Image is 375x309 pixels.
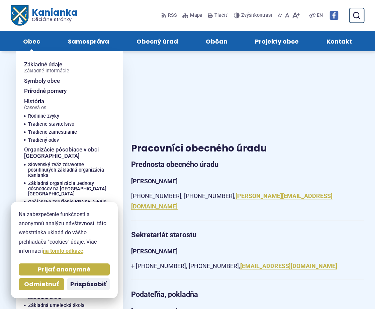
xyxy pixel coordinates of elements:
button: Prijať anonymné [19,263,110,275]
a: Tradičný odev [28,136,104,144]
button: Nastaviť pôvodnú veľkosť písma [284,8,291,22]
a: EN [315,11,324,19]
a: Prírodné pomery [24,86,107,96]
a: Obecný úrad [129,31,185,51]
span: Symboly obce [24,76,60,86]
span: Prírodné pomery [24,86,67,96]
span: Prispôsobiť [70,281,106,288]
span: História [24,96,46,113]
span: EN [317,11,323,19]
img: Prejsť na Facebook stránku [330,11,338,20]
a: Organizácie pôsobiace v obci [GEOGRAPHIC_DATA] [24,144,107,161]
a: Občan [199,31,235,51]
p: [PHONE_NUMBER], [PHONE_NUMBER], [131,191,364,211]
strong: [PERSON_NAME] [131,178,178,185]
span: Rodinné zvyky [28,112,59,120]
a: Tradičné staviteľstvo [28,120,104,128]
a: RSS [161,8,178,22]
button: Zmenšiť veľkosť písma [276,8,284,22]
button: Zvýšiťkontrast [234,8,274,22]
span: Tlačiť [214,13,227,18]
span: Obecný úrad [136,31,178,51]
span: Odmietnuť [24,281,59,288]
strong: [PERSON_NAME] [131,248,178,255]
a: na tomto odkaze [43,248,83,254]
span: Projekty obce [255,31,299,51]
a: Občianske združenie KRASA A-klub Kanianka [28,198,107,211]
a: Obec [16,31,48,51]
span: Kanianka [28,8,77,22]
a: [EMAIL_ADDRESS][DOMAIN_NAME] [240,262,337,269]
span: Prijať anonymné [38,266,91,273]
span: Časová os [24,105,46,111]
p: + [PHONE_NUMBER], [PHONE_NUMBER], [131,261,364,271]
button: Prispôsobiť [67,278,110,290]
span: Základné informácie [24,68,69,74]
a: Základné údajeZákladné informácie [24,59,107,76]
span: Obec [23,31,40,51]
span: Pracovníci obecného úradu [131,142,267,155]
span: Tradičný odev [28,136,59,144]
a: Slovenský zväz zdravotne postihnutých základná organizácia Kanianka [28,161,107,180]
button: Tlačiť [206,8,228,22]
span: Tradičné zamestnanie [28,128,77,136]
button: Zväčšiť veľkosť písma [291,8,301,22]
button: Odmietnuť [19,278,64,290]
p: Na zabezpečenie funkčnosti a anonymnú analýzu návštevnosti táto webstránka ukladá do vášho prehli... [19,210,110,255]
span: kontrast [241,13,272,18]
span: Základné údaje [24,59,69,76]
span: Oficiálne stránky [31,17,77,22]
span: RSS [168,11,177,19]
a: Symboly obce [24,76,107,86]
a: Samospráva [61,31,116,51]
a: Mapa [181,8,204,22]
strong: Prednosta obecného úradu [131,160,218,169]
a: Tradičné zamestnanie [28,128,104,136]
strong: Sekretariát starostu [131,231,196,239]
span: Tradičné staviteľstvo [28,120,74,128]
a: Projekty obce [248,31,306,51]
a: Logo Kanianka, prejsť na domovskú stránku. [11,5,77,26]
span: Samospráva [68,31,109,51]
strong: Podateľňa, pokladňa [131,290,198,299]
a: Kontakt [319,31,359,51]
span: Mapa [190,11,202,19]
span: Zvýšiť [241,12,254,18]
img: Prejsť na domovskú stránku [11,5,28,26]
a: [PERSON_NAME][EMAIL_ADDRESS][DOMAIN_NAME] [131,192,333,210]
a: Základná organizácia Jednoty dôchodcov na [GEOGRAPHIC_DATA] [GEOGRAPHIC_DATA] [28,180,107,198]
a: HistóriaČasová os [24,96,96,113]
span: Kontakt [326,31,352,51]
a: Rodinné zvyky [28,112,104,120]
span: Občan [206,31,227,51]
